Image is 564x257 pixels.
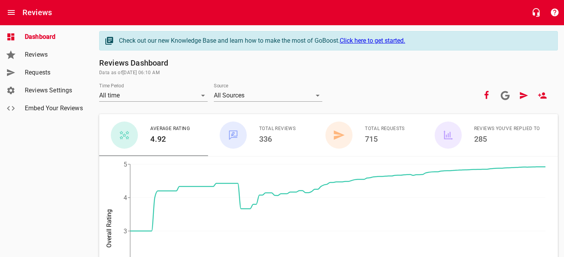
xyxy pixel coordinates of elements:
span: Total Requests [365,125,405,133]
span: Dashboard [25,32,84,42]
span: Reviews Settings [25,86,84,95]
span: Reviews You've Replied To [474,125,540,133]
tspan: 3 [124,227,127,235]
div: Check out our new Knowledge Base and learn how to make the most of GoBoost. [119,36,550,45]
h6: Reviews Dashboard [99,57,558,69]
h6: 285 [474,133,540,145]
a: Click here to get started. [340,37,405,44]
tspan: 4 [124,194,127,201]
h6: Reviews [22,6,52,19]
h6: 4.92 [150,133,190,145]
button: Support Portal [545,3,564,22]
span: Data as of [DATE] 06:10 AM [99,69,558,77]
a: New User [533,86,552,105]
a: Connect your Google account [496,86,514,105]
button: Your Facebook account is connected [477,86,496,105]
button: Open drawer [2,3,21,22]
h6: 715 [365,133,405,145]
div: All time [99,89,208,102]
div: All Sources [214,89,322,102]
tspan: Overall Rating [105,209,113,248]
button: Live Chat [527,3,545,22]
tspan: 5 [124,161,127,168]
span: Reviews [25,50,84,59]
label: Time Period [99,83,124,88]
span: Average Rating [150,125,190,133]
span: Requests [25,68,84,77]
a: Request Review [514,86,533,105]
label: Source [214,83,228,88]
span: Total Reviews [259,125,296,133]
span: Embed Your Reviews [25,104,84,113]
h6: 336 [259,133,296,145]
